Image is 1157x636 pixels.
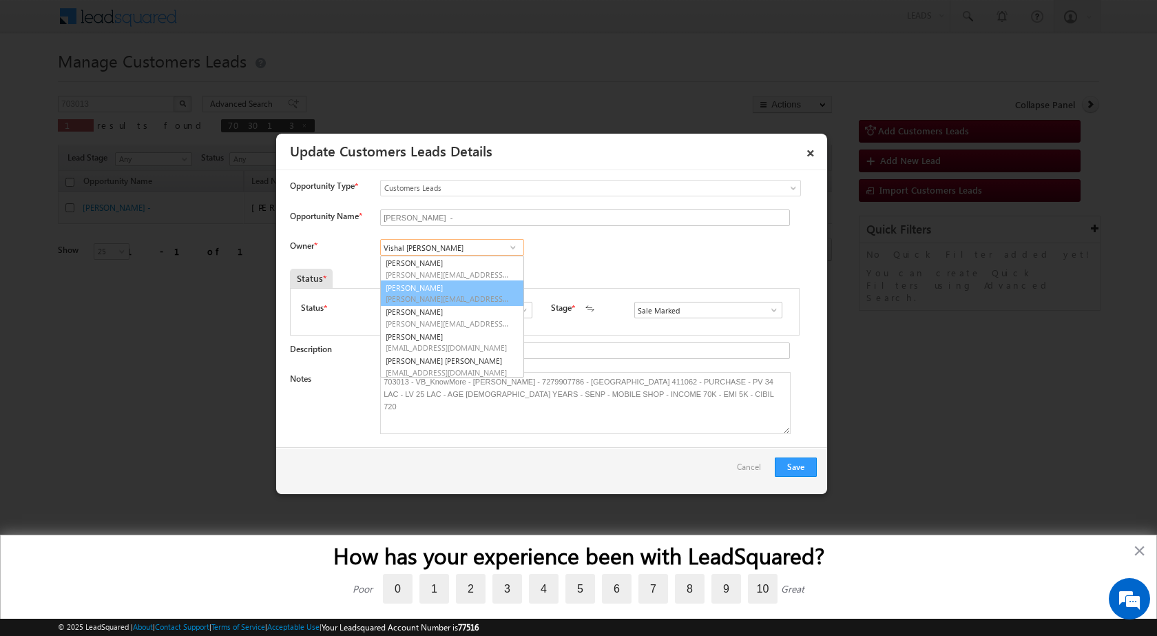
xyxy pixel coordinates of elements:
[290,211,362,221] label: Opportunity Name
[23,72,58,90] img: d_60004797649_company_0_60004797649
[211,622,265,631] a: Terms of Service
[386,367,510,378] span: [EMAIL_ADDRESS][DOMAIN_NAME]
[133,622,153,631] a: About
[28,542,1129,568] h2: How has your experience been with LeadSquared?
[711,574,741,604] label: 9
[290,269,333,288] div: Status
[380,239,524,256] input: Type to Search
[386,342,510,353] span: [EMAIL_ADDRESS][DOMAIN_NAME]
[386,269,510,280] span: [PERSON_NAME][EMAIL_ADDRESS][PERSON_NAME][DOMAIN_NAME]
[290,344,332,354] label: Description
[492,574,522,604] label: 3
[267,622,320,631] a: Acceptable Use
[781,582,804,595] div: Great
[775,458,817,477] button: Save
[565,574,595,604] label: 5
[551,302,572,314] label: Stage
[18,127,251,413] textarea: Type your message and hit 'Enter'
[226,7,259,40] div: Minimize live chat window
[386,294,510,304] span: [PERSON_NAME][EMAIL_ADDRESS][PERSON_NAME][DOMAIN_NAME]
[290,141,492,160] a: Update Customers Leads Details
[290,373,311,384] label: Notes
[634,302,782,318] input: Type to Search
[72,72,231,90] div: Chat with us now
[322,622,479,633] span: Your Leadsquared Account Number is
[602,574,632,604] label: 6
[675,574,705,604] label: 8
[187,424,250,443] em: Start Chat
[380,280,524,307] a: [PERSON_NAME]
[456,574,486,604] label: 2
[381,330,523,355] a: [PERSON_NAME]
[155,622,209,631] a: Contact Support
[381,354,523,379] a: [PERSON_NAME] [PERSON_NAME]
[419,574,449,604] label: 1
[737,458,768,484] a: Cancel
[512,303,529,317] a: Show All Items
[638,574,668,604] label: 7
[290,180,355,192] span: Opportunity Type
[58,621,479,634] span: © 2025 LeadSquared | | | | |
[799,139,822,163] a: ×
[1133,540,1146,562] button: Close
[353,582,373,595] div: Poor
[290,240,317,251] label: Owner
[748,574,778,604] label: 10
[381,182,744,194] span: Customers Leads
[504,240,521,254] a: Show All Items
[383,574,413,604] label: 0
[762,303,779,317] a: Show All Items
[529,574,559,604] label: 4
[458,622,479,633] span: 77516
[386,318,510,329] span: [PERSON_NAME][EMAIL_ADDRESS][DOMAIN_NAME]
[381,256,523,281] a: [PERSON_NAME]
[381,305,523,330] a: [PERSON_NAME]
[301,302,324,314] label: Status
